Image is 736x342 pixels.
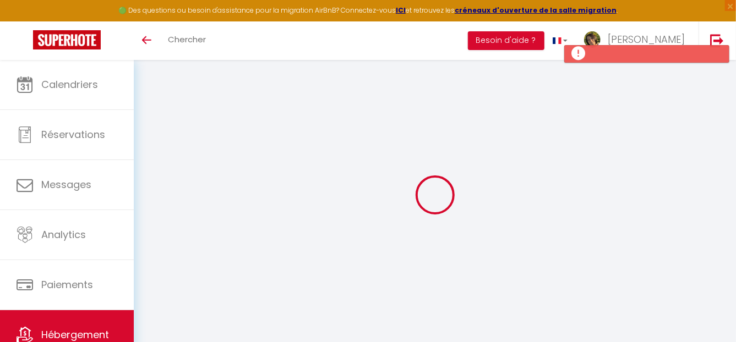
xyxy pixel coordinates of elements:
span: Analytics [41,228,86,241]
span: Calendriers [41,78,98,91]
img: Super Booking [33,30,101,49]
a: créneaux d'ouverture de la salle migration [455,5,617,15]
span: Réservations [41,128,105,141]
a: ... [PERSON_NAME] [576,21,699,60]
span: Paiements [41,278,93,291]
span: Messages [41,178,91,191]
button: Besoin d'aide ? [468,31,544,50]
span: [PERSON_NAME] [608,32,685,46]
a: Chercher [160,21,214,60]
img: logout [710,34,724,47]
a: ICI [396,5,406,15]
button: Ouvrir le widget de chat LiveChat [9,4,42,37]
img: ... [584,31,601,48]
span: Chercher [168,34,206,45]
span: Hébergement [41,328,109,341]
